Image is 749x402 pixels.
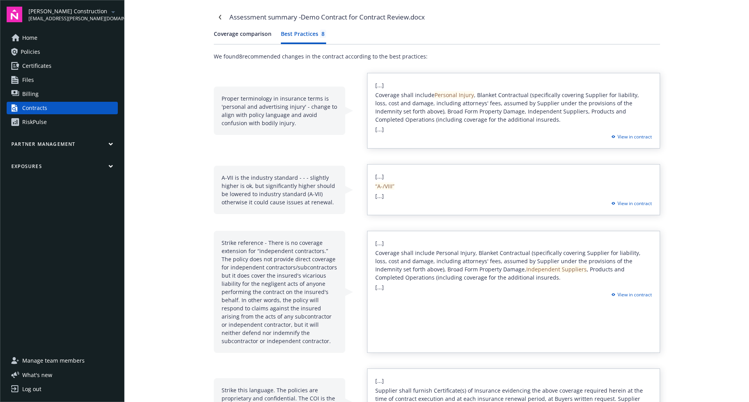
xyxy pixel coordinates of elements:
[22,354,85,367] span: Manage team members
[435,91,474,99] span: Personal Injury
[526,266,587,273] span: Independent Suppliers
[367,164,660,215] div: [...] [...]
[375,249,641,281] span: Coverage shall include Personal Injury, Blanket Contractual (specifically covering Supplier for l...
[22,116,47,128] div: RiskPulse
[321,30,325,38] div: 8
[28,7,118,22] button: [PERSON_NAME] Construction[EMAIL_ADDRESS][PERSON_NAME][DOMAIN_NAME]arrowDropDown
[22,383,41,395] div: Log out
[375,182,394,190] span: “A-/VIII”
[7,371,65,379] button: What's new
[7,116,118,128] a: RiskPulse
[22,371,52,379] span: What ' s new
[108,7,118,16] a: arrowDropDown
[214,87,345,135] div: Proper terminology in insurance terms is 'personal and advertising injury' - change to align with...
[214,166,345,214] div: A-VII is the industry standard - - - slightly higher is ok, but significantly higher should be lo...
[214,52,660,60] div: We found 8 recommended changes in the contract according to the best practices:
[22,88,39,100] span: Billing
[22,60,51,72] span: Certificates
[214,30,272,44] button: Coverage comparison
[214,11,226,23] a: Navigate back
[7,88,118,100] a: Billing
[609,291,652,298] div: View in contract
[281,30,326,38] div: Best Practices
[28,7,108,15] span: [PERSON_NAME] Construction
[7,163,118,173] button: Exposures
[7,46,118,58] a: Policies
[7,74,118,86] a: Files
[7,7,22,22] img: navigator-logo.svg
[375,91,639,123] span: Coverage shall include , Blanket Contractual (specifically covering Supplier for liability, loss,...
[367,73,660,149] div: [...] [...]
[7,141,118,151] button: Partner management
[7,32,118,44] a: Home
[7,60,118,72] a: Certificates
[367,231,660,353] div: [...] [...]
[21,46,40,58] span: Policies
[7,102,118,114] a: Contracts
[22,32,37,44] span: Home
[28,15,108,22] span: [EMAIL_ADDRESS][PERSON_NAME][DOMAIN_NAME]
[22,102,47,114] div: Contracts
[214,231,345,353] div: Strike reference - There is no coverage extension for “independent contractors.” The policy does ...
[229,12,425,22] div: Assessment summary - Demo Contract for Contract Review.docx
[609,200,652,207] div: View in contract
[7,354,118,367] a: Manage team members
[609,133,652,140] div: View in contract
[22,74,34,86] span: Files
